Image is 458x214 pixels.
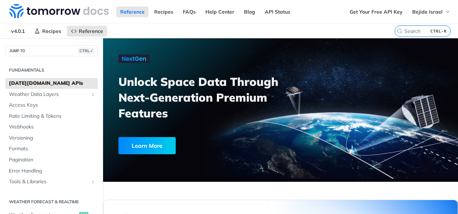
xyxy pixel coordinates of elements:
svg: Search [397,28,403,34]
img: Tomorrow.io Weather API Docs [9,4,109,18]
span: CTRL-/ [78,48,94,54]
a: Learn More [118,137,254,154]
a: Reference [116,6,148,17]
a: Help Center [201,6,238,17]
div: Learn More [118,137,176,154]
img: NextGen [118,54,150,63]
span: Webhooks [9,123,96,131]
span: Formats [9,145,96,152]
span: Tools & Libraries [9,178,88,185]
h2: Fundamentals [5,67,98,73]
a: Recipes [30,26,65,37]
a: Reference [67,26,107,37]
span: Bejide Israel [412,9,443,15]
span: Error Handling [9,167,96,175]
span: v4.0.1 [7,26,29,37]
a: API Status [261,6,294,17]
a: Formats [5,144,98,154]
span: Reference [79,28,103,34]
h3: Unlock Space Data Through Next-Generation Premium Features [118,74,288,121]
a: Recipes [150,6,177,17]
a: Rate Limiting & Tokens [5,111,98,122]
button: Show subpages for Weather Data Layers [90,92,96,97]
span: Versioning [9,135,96,142]
a: Get Your Free API Key [346,6,406,17]
a: FAQs [179,6,200,17]
span: Access Keys [9,102,96,109]
span: Pagination [9,156,96,164]
span: Weather Data Layers [9,91,88,98]
a: Versioning [5,133,98,144]
a: Webhooks [5,122,98,132]
a: [DATE][DOMAIN_NAME] APIs [5,78,98,89]
a: Tools & LibrariesShow subpages for Tools & Libraries [5,176,98,187]
a: Access Keys [5,100,98,111]
button: Bejide Israel [408,6,454,17]
a: Pagination [5,155,98,165]
span: Recipes [42,28,61,34]
button: JUMP TOCTRL-/ [5,45,98,56]
button: Show subpages for Tools & Libraries [90,179,96,185]
span: [DATE][DOMAIN_NAME] APIs [9,80,96,87]
a: Weather Data LayersShow subpages for Weather Data Layers [5,89,98,100]
a: Error Handling [5,166,98,176]
span: Rate Limiting & Tokens [9,113,96,120]
kbd: CTRL-K [429,28,449,35]
a: Blog [240,6,259,17]
h2: Weather Forecast & realtime [5,199,98,205]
